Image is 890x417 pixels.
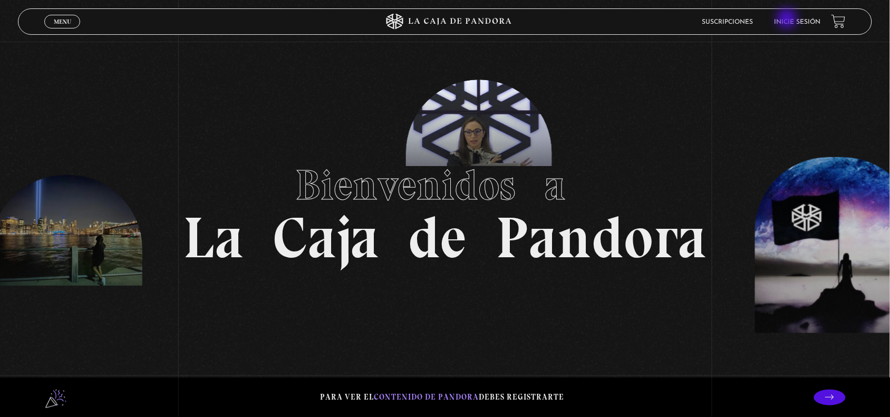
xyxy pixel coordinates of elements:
span: contenido de Pandora [374,392,479,402]
a: Inicie sesión [775,19,821,25]
span: Cerrar [50,27,75,35]
span: Bienvenidos a [295,160,595,210]
a: Suscripciones [702,19,753,25]
p: Para ver el debes registrarte [321,390,565,404]
span: Menu [54,18,71,25]
h1: La Caja de Pandora [183,151,707,267]
a: View your shopping cart [831,14,846,28]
